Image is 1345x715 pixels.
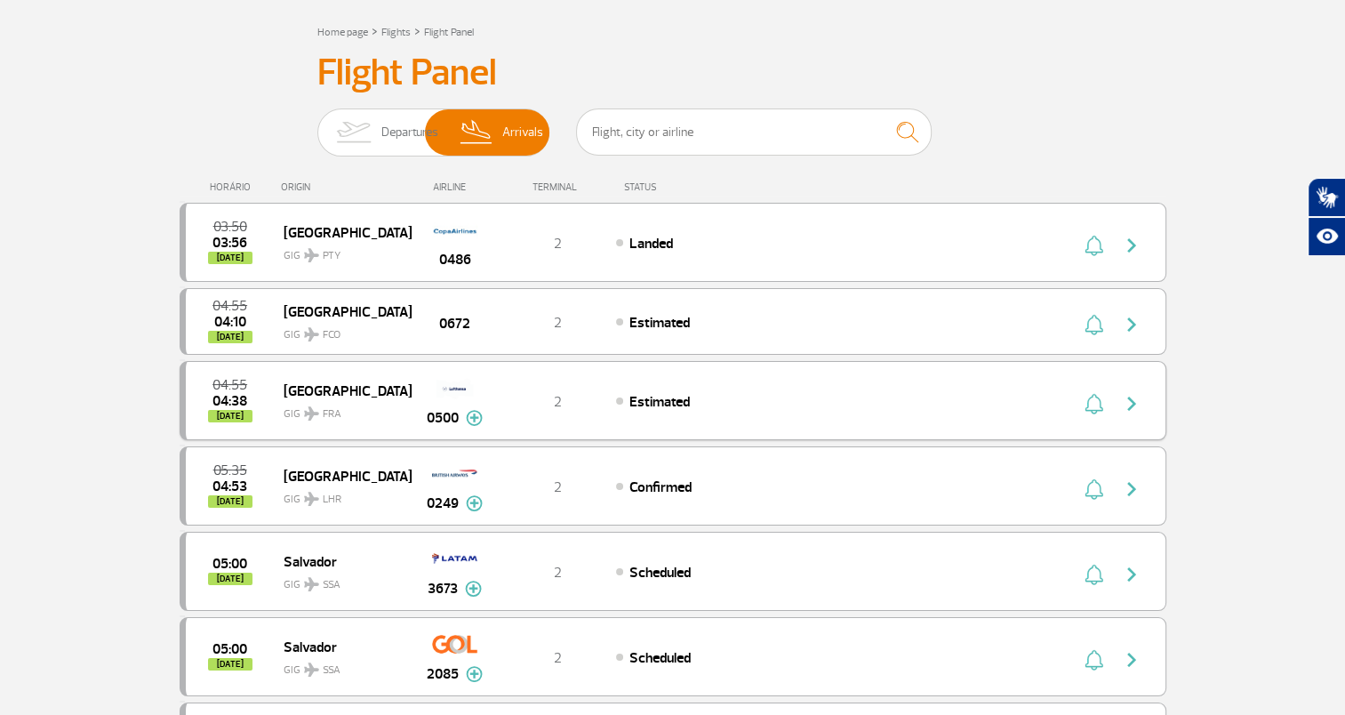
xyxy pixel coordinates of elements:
[439,313,470,334] span: 0672
[424,26,474,39] a: Flight Panel
[615,181,760,193] div: STATUS
[281,181,411,193] div: ORIGIN
[372,20,378,41] a: >
[1121,393,1142,414] img: seta-direita-painel-voo.svg
[629,235,673,253] span: Landed
[1085,649,1103,671] img: sino-painel-voo.svg
[1308,178,1345,217] button: Abrir tradutor de língua de sinais.
[554,314,562,332] span: 2
[185,181,282,193] div: HORÁRIO
[427,493,459,514] span: 0249
[284,567,397,593] span: GIG
[500,181,615,193] div: TERMINAL
[323,492,341,508] span: LHR
[284,238,397,264] span: GIG
[212,480,247,493] span: 2025-08-25 04:53:00
[381,26,411,39] a: Flights
[323,248,340,264] span: PTY
[284,300,397,323] span: [GEOGRAPHIC_DATA]
[414,20,420,41] a: >
[208,495,252,508] span: [DATE]
[213,464,247,477] span: 2025-08-25 05:35:00
[284,397,397,422] span: GIG
[427,663,459,685] span: 2085
[554,478,562,496] span: 2
[208,331,252,343] span: [DATE]
[212,558,247,570] span: 2025-08-25 05:00:00
[629,649,691,667] span: Scheduled
[284,317,397,343] span: GIG
[212,395,247,407] span: 2025-08-25 04:38:00
[208,410,252,422] span: [DATE]
[629,478,692,496] span: Confirmed
[428,578,458,599] span: 3673
[304,663,319,677] img: destiny_airplane.svg
[208,658,252,671] span: [DATE]
[212,643,247,655] span: 2025-08-25 05:00:00
[629,314,690,332] span: Estimated
[284,653,397,679] span: GIG
[465,581,482,597] img: mais-info-painel-voo.svg
[284,550,397,573] span: Salvador
[1308,217,1345,256] button: Abrir recursos assistivos.
[213,221,247,233] span: 2025-08-25 03:50:00
[304,577,319,591] img: destiny_airplane.svg
[284,379,397,402] span: [GEOGRAPHIC_DATA]
[1121,478,1142,500] img: seta-direita-painel-voo.svg
[554,393,562,411] span: 2
[1085,564,1103,585] img: sino-painel-voo.svg
[325,109,381,156] img: slider-embarque
[214,316,246,328] span: 2025-08-25 04:10:00
[1085,478,1103,500] img: sino-painel-voo.svg
[1085,235,1103,256] img: sino-painel-voo.svg
[212,379,247,391] span: 2025-08-25 04:55:00
[304,248,319,262] img: destiny_airplane.svg
[576,108,932,156] input: Flight, city or airline
[304,406,319,421] img: destiny_airplane.svg
[323,406,341,422] span: FRA
[284,221,397,244] span: [GEOGRAPHIC_DATA]
[502,109,543,156] span: Arrivals
[466,410,483,426] img: mais-info-painel-voo.svg
[1121,649,1142,671] img: seta-direita-painel-voo.svg
[466,666,483,682] img: mais-info-painel-voo.svg
[427,407,459,429] span: 0500
[554,235,562,253] span: 2
[629,393,690,411] span: Estimated
[284,482,397,508] span: GIG
[304,327,319,341] img: destiny_airplane.svg
[381,109,438,156] span: Departures
[629,564,691,582] span: Scheduled
[554,564,562,582] span: 2
[1121,235,1142,256] img: seta-direita-painel-voo.svg
[554,649,562,667] span: 2
[212,300,247,312] span: 2025-08-25 04:55:00
[1085,314,1103,335] img: sino-painel-voo.svg
[317,26,368,39] a: Home page
[208,252,252,264] span: [DATE]
[1121,314,1142,335] img: seta-direita-painel-voo.svg
[284,635,397,658] span: Salvador
[411,181,500,193] div: AIRLINE
[323,577,340,593] span: SSA
[1308,178,1345,256] div: Plugin de acessibilidade da Hand Talk.
[304,492,319,506] img: destiny_airplane.svg
[323,327,340,343] span: FCO
[208,573,252,585] span: [DATE]
[451,109,503,156] img: slider-desembarque
[439,249,471,270] span: 0486
[212,237,247,249] span: 2025-08-25 03:56:00
[323,663,340,679] span: SSA
[317,51,1029,95] h3: Flight Panel
[1121,564,1142,585] img: seta-direita-painel-voo.svg
[284,464,397,487] span: [GEOGRAPHIC_DATA]
[466,495,483,511] img: mais-info-painel-voo.svg
[1085,393,1103,414] img: sino-painel-voo.svg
